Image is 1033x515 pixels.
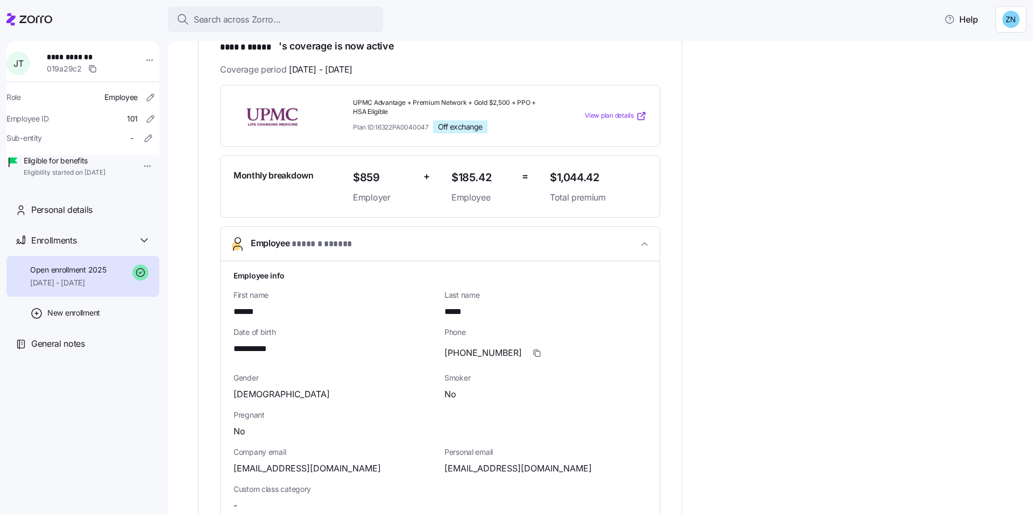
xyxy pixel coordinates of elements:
span: UPMC Advantage + Premium Network + Gold $2,500 + PPO + HSA Eligible [353,98,541,117]
span: - [234,499,237,512]
span: Personal details [31,203,93,217]
span: [DEMOGRAPHIC_DATA] [234,388,330,401]
span: [DATE] - [DATE] [30,277,106,288]
img: 5c518db9dac3a343d5b258230af867d6 [1002,11,1020,28]
button: Help [936,9,987,30]
span: Help [944,13,978,26]
span: - [130,133,133,144]
span: Employee [451,191,513,204]
span: No [234,425,245,438]
span: No [444,388,456,401]
button: Search across Zorro... [168,6,383,32]
span: Pregnant [234,410,647,420]
span: Monthly breakdown [234,169,314,182]
span: [PHONE_NUMBER] [444,346,522,360]
span: First name [234,290,436,301]
span: Eligible for benefits [24,155,105,166]
span: $1,044.42 [550,169,647,187]
span: J T [13,59,23,68]
span: Last name [444,290,647,301]
span: Smoker [444,373,647,383]
span: Custom class category [234,484,436,495]
span: Off exchange [438,122,483,132]
h1: Employee info [234,270,647,281]
span: New enrollment [47,307,100,318]
h1: 's coverage is now active [220,39,660,54]
span: Date of birth [234,327,436,338]
span: $185.42 [451,169,513,187]
span: Coverage period [220,63,352,76]
span: [EMAIL_ADDRESS][DOMAIN_NAME] [234,462,381,475]
span: [DATE] - [DATE] [289,63,352,76]
span: Employer [353,191,415,204]
span: + [423,169,430,184]
span: Search across Zorro... [194,13,281,26]
span: $859 [353,169,415,187]
a: View plan details [585,111,647,121]
span: View plan details [585,111,634,121]
span: Employee [251,237,355,251]
span: [EMAIL_ADDRESS][DOMAIN_NAME] [444,462,592,475]
span: Personal email [444,447,647,457]
span: Employee [104,92,138,103]
span: Total premium [550,191,647,204]
span: 019a29c2 [47,63,82,74]
span: Employee ID [6,113,49,124]
span: Company email [234,447,436,457]
span: Gender [234,373,436,383]
img: UPMC [234,104,311,128]
span: Open enrollment 2025 [30,264,106,275]
span: Sub-entity [6,133,42,144]
span: Role [6,92,21,103]
span: General notes [31,337,85,351]
span: Eligibility started on [DATE] [24,168,105,177]
span: Phone [444,327,647,338]
span: = [522,169,528,184]
span: Plan ID: 16322PA0040047 [353,123,429,132]
span: Enrollments [31,234,76,247]
span: 101 [127,113,138,124]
